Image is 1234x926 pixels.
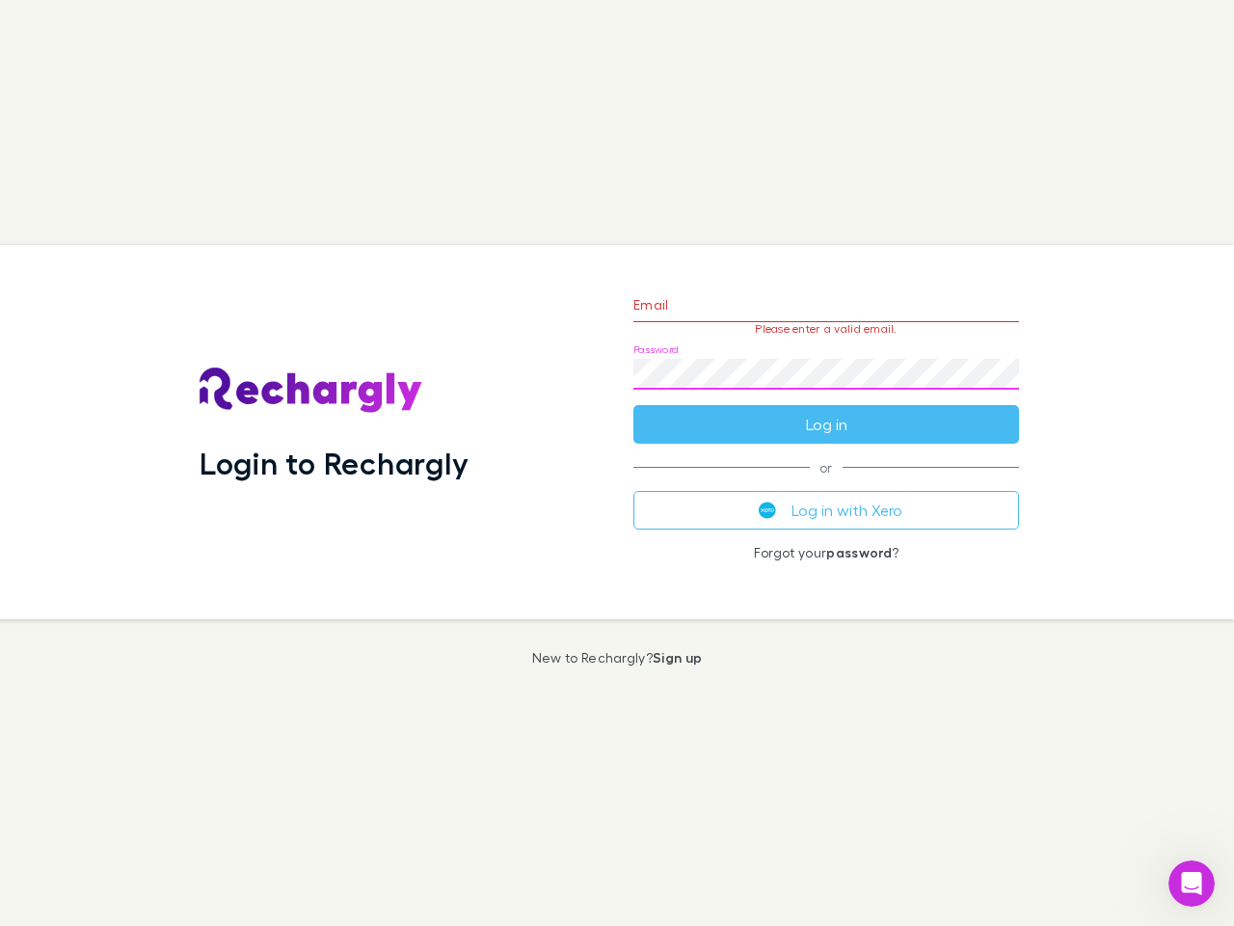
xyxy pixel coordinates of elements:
[633,545,1019,560] p: Forgot your ?
[532,650,703,666] p: New to Rechargly?
[200,445,469,481] h1: Login to Rechargly
[633,342,679,357] label: Password
[1168,860,1215,907] iframe: Intercom live chat
[633,491,1019,530] button: Log in with Xero
[200,368,423,414] img: Rechargly's Logo
[653,649,702,666] a: Sign up
[633,322,1019,336] p: Please enter a valid email.
[633,405,1019,444] button: Log in
[633,467,1019,468] span: or
[759,502,776,519] img: Xero's logo
[826,544,892,560] a: password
